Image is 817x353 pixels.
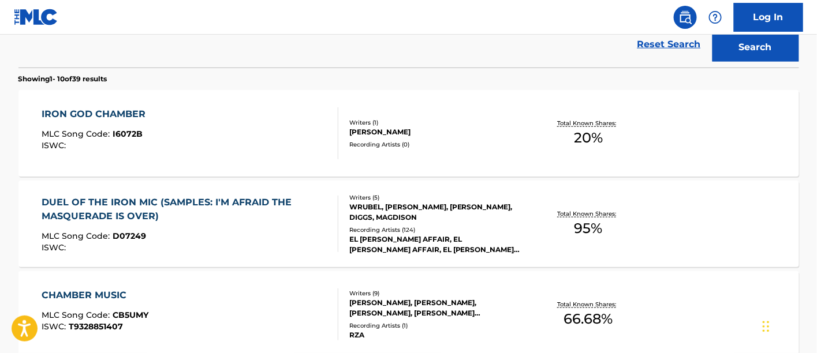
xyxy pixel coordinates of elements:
span: ISWC : [42,242,69,253]
img: help [708,10,722,24]
div: Writers ( 9 ) [349,289,524,298]
span: I6072B [113,129,143,139]
a: Reset Search [632,32,707,57]
div: Recording Artists ( 1 ) [349,321,524,330]
p: Total Known Shares: [558,209,620,218]
p: Total Known Shares: [558,119,620,127]
p: Showing 1 - 10 of 39 results [18,74,107,84]
a: Log In [734,3,803,32]
span: 66.68 % [564,309,613,329]
a: Public Search [674,6,697,29]
span: T9328851407 [69,321,123,332]
a: DUEL OF THE IRON MIC (SAMPLES: I'M AFRAID THE MASQUERADE IS OVER)MLC Song Code:D07249ISWC:Writers... [18,181,799,267]
img: search [678,10,692,24]
div: Writers ( 1 ) [349,118,524,127]
div: Drag [763,309,770,344]
span: 20 % [574,127,603,148]
img: MLC Logo [14,9,58,25]
span: MLC Song Code : [42,310,113,320]
div: Recording Artists ( 124 ) [349,226,524,234]
div: WRUBEL, [PERSON_NAME], [PERSON_NAME], DIGGS, MAGDISON [349,202,524,223]
span: D07249 [113,231,146,241]
div: IRON GOD CHAMBER [42,107,151,121]
div: Writers ( 5 ) [349,193,524,202]
span: MLC Song Code : [42,231,113,241]
button: Search [712,33,799,62]
span: 95 % [574,218,603,239]
div: [PERSON_NAME], [PERSON_NAME], [PERSON_NAME], [PERSON_NAME] [PERSON_NAME], [PERSON_NAME], [PERSON_... [349,298,524,318]
span: MLC Song Code : [42,129,113,139]
a: IRON GOD CHAMBERMLC Song Code:I6072BISWC:Writers (1)[PERSON_NAME]Recording Artists (0)Total Known... [18,90,799,176]
p: Total Known Shares: [558,300,620,309]
span: CB5UMY [113,310,148,320]
div: DUEL OF THE IRON MIC (SAMPLES: I'M AFRAID THE MASQUERADE IS OVER) [42,196,329,223]
iframe: Chat Widget [759,298,817,353]
div: Recording Artists ( 0 ) [349,140,524,149]
span: ISWC : [42,140,69,151]
div: Help [704,6,727,29]
div: RZA [349,330,524,340]
div: CHAMBER MUSIC [42,288,148,302]
div: EL [PERSON_NAME] AFFAIR, EL [PERSON_NAME] AFFAIR, EL [PERSON_NAME] AFFAIR, EL [PERSON_NAME] AFFAI... [349,234,524,255]
span: ISWC : [42,321,69,332]
div: [PERSON_NAME] [349,127,524,137]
